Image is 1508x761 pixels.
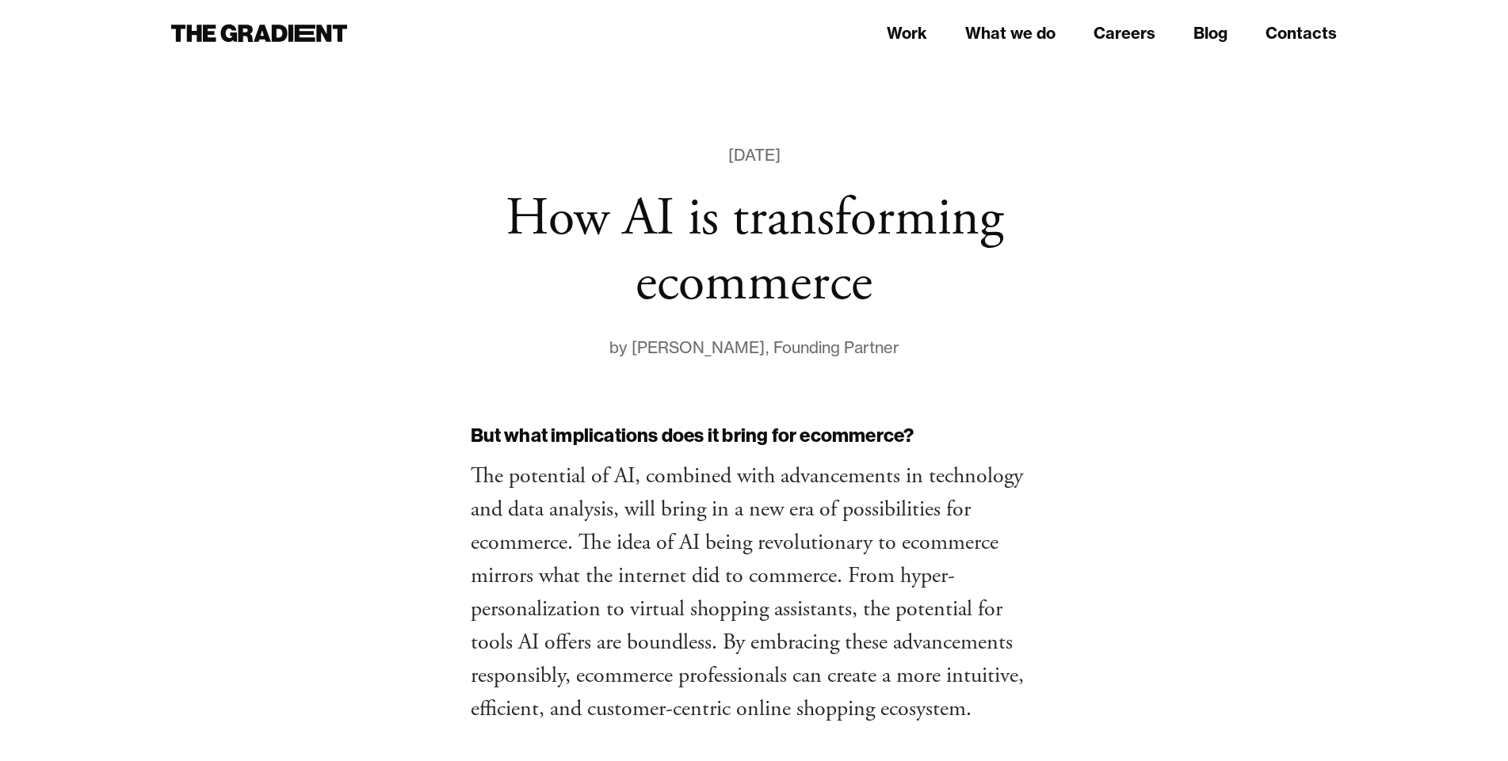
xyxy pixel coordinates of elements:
[887,21,927,45] a: Work
[1094,21,1155,45] a: Careers
[609,335,632,360] div: by
[471,424,1038,447] h3: But what implications does it bring for ecommerce?
[471,187,1038,316] h1: How AI is transforming ecommerce
[728,143,781,168] div: [DATE]
[1266,21,1337,45] a: Contacts
[1193,21,1227,45] a: Blog
[471,459,1038,725] p: The potential of AI, combined with advancements in technology and data analysis, will bring in a ...
[965,21,1056,45] a: What we do
[773,335,899,360] div: Founding Partner
[765,335,773,360] div: ,
[632,335,765,360] div: [PERSON_NAME]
